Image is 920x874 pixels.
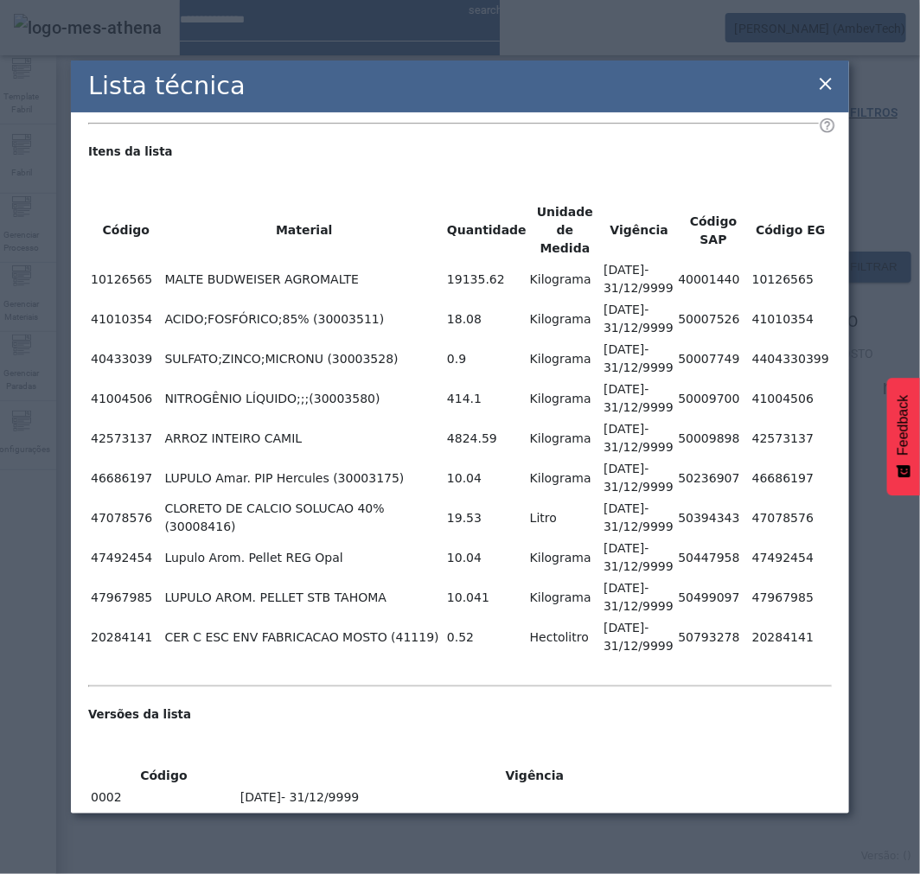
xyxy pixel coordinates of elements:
td: 50499097 [677,578,749,616]
td: CLORETO DE CALCIO SOLUCAO 40% (30008416) [163,499,444,537]
td: 50793278 [677,618,749,656]
td: 50236907 [677,459,749,497]
td: 47078576 [751,499,830,537]
td: 10.041 [446,578,527,616]
td: ARROZ INTEIRO CAMIL [163,419,444,457]
td: 10.04 [446,539,527,577]
td: [DATE] [603,499,675,537]
td: 4824.59 [446,419,527,457]
td: 47492454 [90,539,162,577]
td: [DATE] [240,788,830,807]
th: Unidade de Medida [529,202,601,258]
td: Kilograma [529,539,601,577]
td: 10126565 [751,260,830,298]
td: 46686197 [90,459,162,497]
td: 47967985 [751,578,830,616]
td: 40433039 [90,340,162,378]
td: Litro [529,499,601,537]
td: 47492454 [751,539,830,577]
td: 0002 [90,788,238,807]
td: Lupulo Arom. Pellet REG Opal [163,539,444,577]
td: 19135.62 [446,260,527,298]
td: 40001440 [677,260,749,298]
td: 46686197 [751,459,830,497]
td: NITROGÊNIO LÍQUIDO;;;(30003580) [163,380,444,418]
td: Kilograma [529,340,601,378]
td: SULFATO;ZINCO;MICRONU (30003528) [163,340,444,378]
h2: Lista técnica [88,67,246,105]
td: 50007526 [677,300,749,338]
td: Kilograma [529,459,601,497]
td: 42573137 [751,419,830,457]
th: Código [90,202,162,258]
td: MALTE BUDWEISER AGROMALTE [163,260,444,298]
td: 50447958 [677,539,749,577]
th: Vigência [240,766,830,786]
span: Feedback [896,395,911,456]
td: Kilograma [529,380,601,418]
h5: Itens da lista [88,144,832,161]
td: [DATE] [603,260,675,298]
td: CER C ESC ENV FABRICACAO MOSTO (41119) [163,618,444,656]
td: Kilograma [529,300,601,338]
td: 50394343 [677,499,749,537]
td: LUPULO AROM. PELLET STB TAHOMA [163,578,444,616]
span: - 31/12/9999 [281,790,359,804]
td: 41004506 [90,380,162,418]
td: [DATE] [603,419,675,457]
td: [DATE] [603,340,675,378]
h5: Versões da lista [88,706,832,724]
td: 20284141 [751,618,830,656]
td: [DATE] [603,380,675,418]
td: [DATE] [603,618,675,656]
td: LUPULO Amar. PIP Hercules (30003175) [163,459,444,497]
td: [DATE] [603,539,675,577]
td: Kilograma [529,260,601,298]
td: 41010354 [90,300,162,338]
td: 41010354 [751,300,830,338]
th: Código EG [751,202,830,258]
td: 414.1 [446,380,527,418]
th: Código [90,766,238,786]
td: 41004506 [751,380,830,418]
td: 10126565 [90,260,162,298]
button: Feedback - Mostrar pesquisa [887,378,920,495]
th: Quantidade [446,202,527,258]
td: 47967985 [90,578,162,616]
td: 50007749 [677,340,749,378]
td: Hectolitro [529,618,601,656]
th: Código SAP [677,202,749,258]
td: 0.9 [446,340,527,378]
td: 42573137 [90,419,162,457]
td: 20284141 [90,618,162,656]
th: Vigência [603,202,675,258]
td: 10.04 [446,459,527,497]
td: 47078576 [90,499,162,537]
td: [DATE] [603,578,675,616]
td: 0.52 [446,618,527,656]
td: 18.08 [446,300,527,338]
td: [DATE] [603,459,675,497]
th: Material [163,202,444,258]
td: Kilograma [529,419,601,457]
td: 50009898 [677,419,749,457]
td: [DATE] [603,300,675,338]
td: ACIDO;FOSFÓRICO;85% (30003511) [163,300,444,338]
td: 50009700 [677,380,749,418]
td: 19.53 [446,499,527,537]
td: 4404330399 [751,340,830,378]
td: Kilograma [529,578,601,616]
